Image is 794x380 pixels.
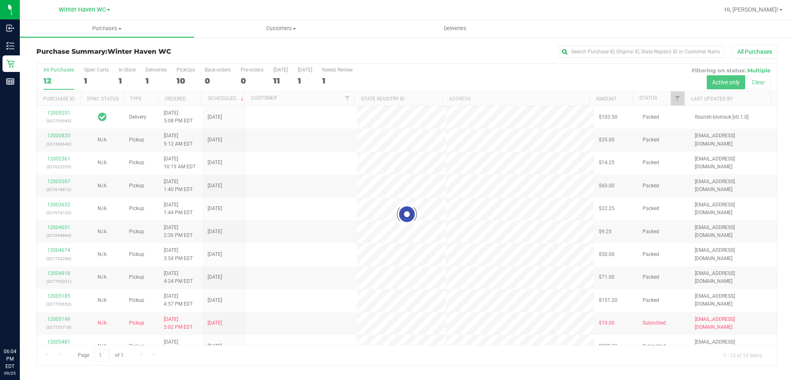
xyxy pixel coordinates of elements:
span: Deliveries [433,25,478,32]
input: Search Purchase ID, Original ID, State Registry ID or Customer Name... [558,45,724,58]
h3: Purchase Summary: [36,48,283,55]
inline-svg: Inventory [6,42,14,50]
iframe: Resource center [8,314,33,339]
inline-svg: Retail [6,60,14,68]
a: Deliveries [368,20,542,37]
span: Purchases [20,25,194,32]
inline-svg: Inbound [6,24,14,32]
span: Winter Haven WC [108,48,171,55]
button: All Purchases [732,45,777,59]
a: Purchases [20,20,194,37]
inline-svg: Reports [6,77,14,86]
a: Customers [194,20,368,37]
p: 09/25 [4,370,16,376]
span: Hi, [PERSON_NAME]! [725,6,778,13]
span: Winter Haven WC [59,6,106,13]
p: 06:04 PM EDT [4,348,16,370]
span: Customers [194,25,368,32]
